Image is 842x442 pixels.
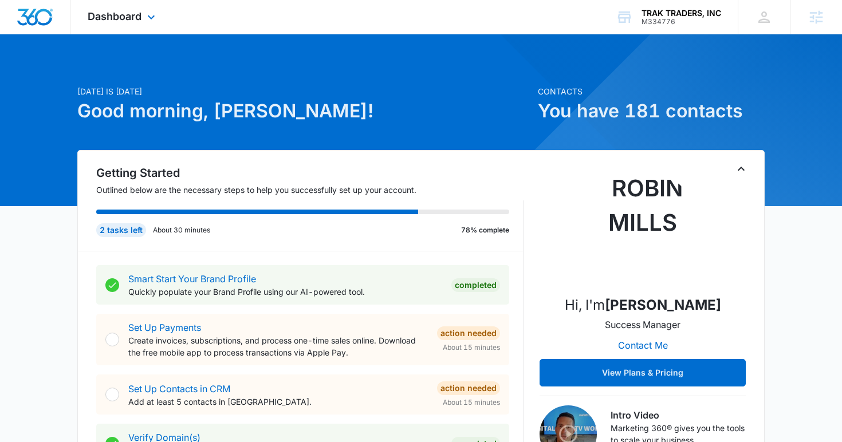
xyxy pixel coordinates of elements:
[565,295,721,315] p: Hi, I'm
[128,334,428,358] p: Create invoices, subscriptions, and process one-time sales online. Download the free mobile app t...
[437,381,500,395] div: Action Needed
[128,396,428,408] p: Add at least 5 contacts in [GEOGRAPHIC_DATA].
[642,18,721,26] div: account id
[128,286,442,298] p: Quickly populate your Brand Profile using our AI-powered tool.
[128,383,230,394] a: Set Up Contacts in CRM
[540,359,746,386] button: View Plans & Pricing
[437,326,500,340] div: Action Needed
[734,162,748,176] button: Toggle Collapse
[607,331,679,359] button: Contact Me
[96,223,146,237] div: 2 tasks left
[585,171,700,286] img: Robin Mills
[77,85,531,97] p: [DATE] is [DATE]
[77,97,531,125] h1: Good morning, [PERSON_NAME]!
[461,225,509,235] p: 78% complete
[538,97,765,125] h1: You have 181 contacts
[443,397,500,408] span: About 15 minutes
[611,408,746,422] h3: Intro Video
[96,184,524,196] p: Outlined below are the necessary steps to help you successfully set up your account.
[605,318,680,331] p: Success Manager
[128,273,256,285] a: Smart Start Your Brand Profile
[88,10,141,22] span: Dashboard
[443,342,500,353] span: About 15 minutes
[96,164,524,181] h2: Getting Started
[128,322,201,333] a: Set Up Payments
[153,225,210,235] p: About 30 minutes
[538,85,765,97] p: Contacts
[605,297,721,313] strong: [PERSON_NAME]
[451,278,500,292] div: Completed
[642,9,721,18] div: account name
